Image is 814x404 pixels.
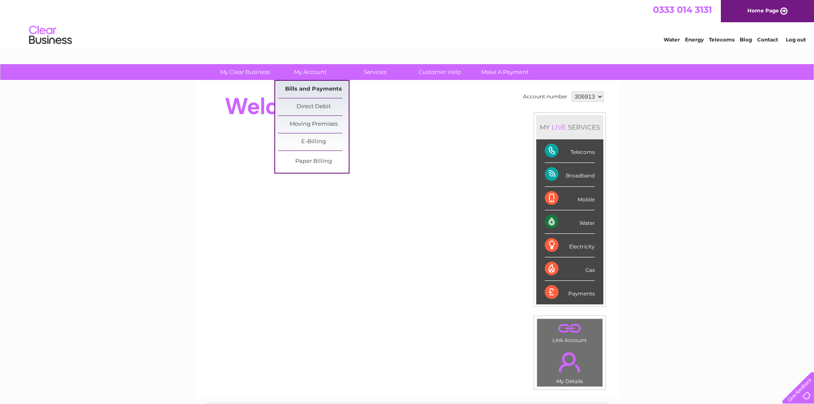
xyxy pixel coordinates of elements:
td: Link Account [537,318,603,345]
div: Telecoms [545,139,595,163]
a: E-Billing [278,133,349,150]
div: LIVE [550,123,568,131]
a: . [539,347,600,377]
a: Energy [685,36,704,43]
td: My Details [537,345,603,387]
div: Water [545,210,595,234]
div: Electricity [545,234,595,257]
a: Contact [757,36,778,43]
div: Gas [545,257,595,281]
a: Services [340,64,410,80]
a: Bills and Payments [278,81,349,98]
div: Clear Business is a trading name of Verastar Limited (registered in [GEOGRAPHIC_DATA] No. 3667643... [206,5,609,41]
a: Make A Payment [470,64,540,80]
a: 0333 014 3131 [653,4,712,15]
a: My Clear Business [210,64,280,80]
td: Account number [521,89,570,104]
a: Paper Billing [278,153,349,170]
a: Moving Premises [278,116,349,133]
a: My Account [275,64,345,80]
a: Direct Debit [278,98,349,115]
a: Blog [740,36,752,43]
div: Broadband [545,163,595,186]
img: logo.png [29,22,72,48]
div: Mobile [545,187,595,210]
a: Telecoms [709,36,735,43]
a: Water [664,36,680,43]
div: MY SERVICES [536,115,603,139]
a: Log out [786,36,806,43]
a: Customer Help [405,64,475,80]
a: . [539,321,600,336]
div: Payments [545,281,595,304]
